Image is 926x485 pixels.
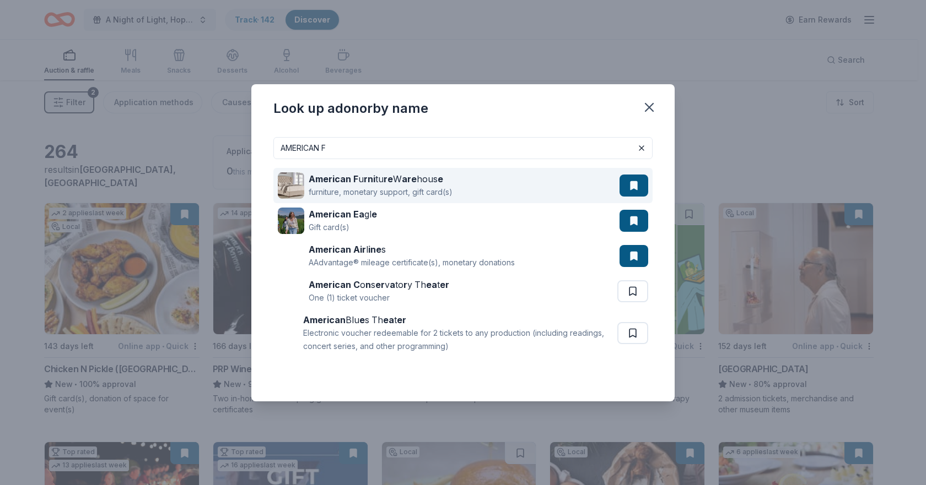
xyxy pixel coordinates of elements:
strong: are [402,173,417,184]
strong: American Ea [309,209,364,220]
strong: American C [309,279,360,290]
div: o s v to y Th t [309,278,449,291]
div: AAdvantage® mileage certificate(s), monetary donations [309,256,515,269]
strong: ine [368,244,381,255]
strong: e [359,314,365,325]
div: gl [309,208,377,221]
strong: e [372,209,377,220]
strong: American F [309,173,358,184]
div: l s [309,243,515,256]
img: Image for American Blues Theater [278,320,299,346]
strong: e [438,173,443,184]
strong: American Air [309,244,366,255]
img: Image for American Furniture Warehouse [278,172,304,199]
strong: er [397,314,406,325]
div: u tu W hous [309,172,453,186]
strong: American [303,314,346,325]
strong: er [375,279,385,290]
div: Gift card(s) [309,221,377,234]
div: Electronic voucher redeemable for 2 tickets to any production (including readings, concert series... [303,326,613,353]
strong: n [365,279,371,290]
img: Image for American Conservatory Theater [278,278,304,304]
strong: ea [426,279,437,290]
strong: er [440,279,449,290]
div: Look up a donor by name [273,100,428,117]
img: Image for American Airlines [278,243,304,269]
div: furniture, monetary support, gift card(s) [309,186,453,199]
strong: rni [364,173,375,184]
img: Image for American Eagle [278,208,304,234]
input: Search [273,137,653,159]
strong: a [390,279,395,290]
div: Blu s Th t [303,313,613,326]
strong: r [403,279,407,290]
div: One (1) ticket voucher [309,291,449,304]
strong: re [384,173,393,184]
strong: ea [383,314,394,325]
